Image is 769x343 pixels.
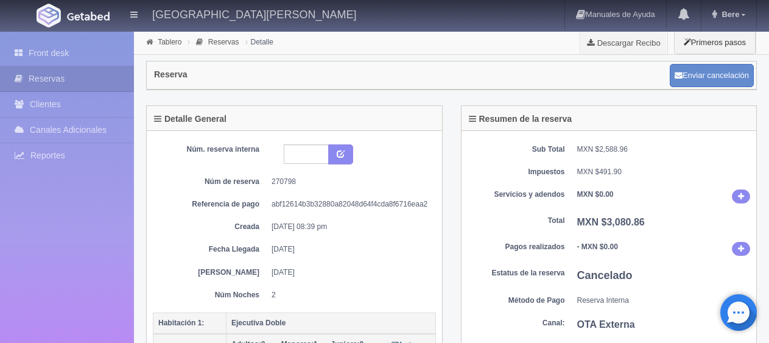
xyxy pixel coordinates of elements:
dt: [PERSON_NAME] [162,267,259,278]
dt: Sub Total [468,144,565,155]
b: MXN $0.00 [577,190,614,199]
dd: [DATE] [272,244,427,255]
b: OTA Externa [577,319,635,330]
dd: MXN $491.90 [577,167,751,177]
th: Ejecutiva Doble [226,313,436,334]
dd: [DATE] [272,267,427,278]
dd: abf12614b3b32880a82048d64f4cda8f6716eaa2 [272,199,427,210]
b: MXN $3,080.86 [577,217,645,227]
span: Bere [718,10,739,19]
dt: Estatus de la reserva [468,268,565,278]
dt: Núm. reserva interna [162,144,259,155]
dd: 2 [272,290,427,300]
a: Descargar Recibo [580,30,667,55]
dd: [DATE] 08:39 pm [272,222,427,232]
dt: Creada [162,222,259,232]
a: Reservas [208,38,239,46]
h4: Reserva [154,70,188,79]
b: Habitación 1: [158,319,204,327]
h4: [GEOGRAPHIC_DATA][PERSON_NAME] [152,6,356,21]
b: - MXN $0.00 [577,242,618,251]
dt: Método de Pago [468,295,565,306]
dt: Servicios y adendos [468,189,565,200]
dt: Referencia de pago [162,199,259,210]
a: Tablero [158,38,181,46]
dt: Núm Noches [162,290,259,300]
button: Enviar cancelación [670,64,754,87]
button: Primeros pasos [674,30,756,54]
img: Getabed [67,12,110,21]
dt: Fecha Llegada [162,244,259,255]
h4: Detalle General [154,115,226,124]
dt: Impuestos [468,167,565,177]
dd: 270798 [272,177,427,187]
h4: Resumen de la reserva [469,115,572,124]
li: Detalle [242,36,276,48]
dt: Núm de reserva [162,177,259,187]
dt: Pagos realizados [468,242,565,252]
img: Getabed [37,4,61,27]
b: Cancelado [577,269,633,281]
dt: Canal: [468,318,565,328]
dd: MXN $2,588.96 [577,144,751,155]
dd: Reserva Interna [577,295,751,306]
dt: Total [468,216,565,226]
